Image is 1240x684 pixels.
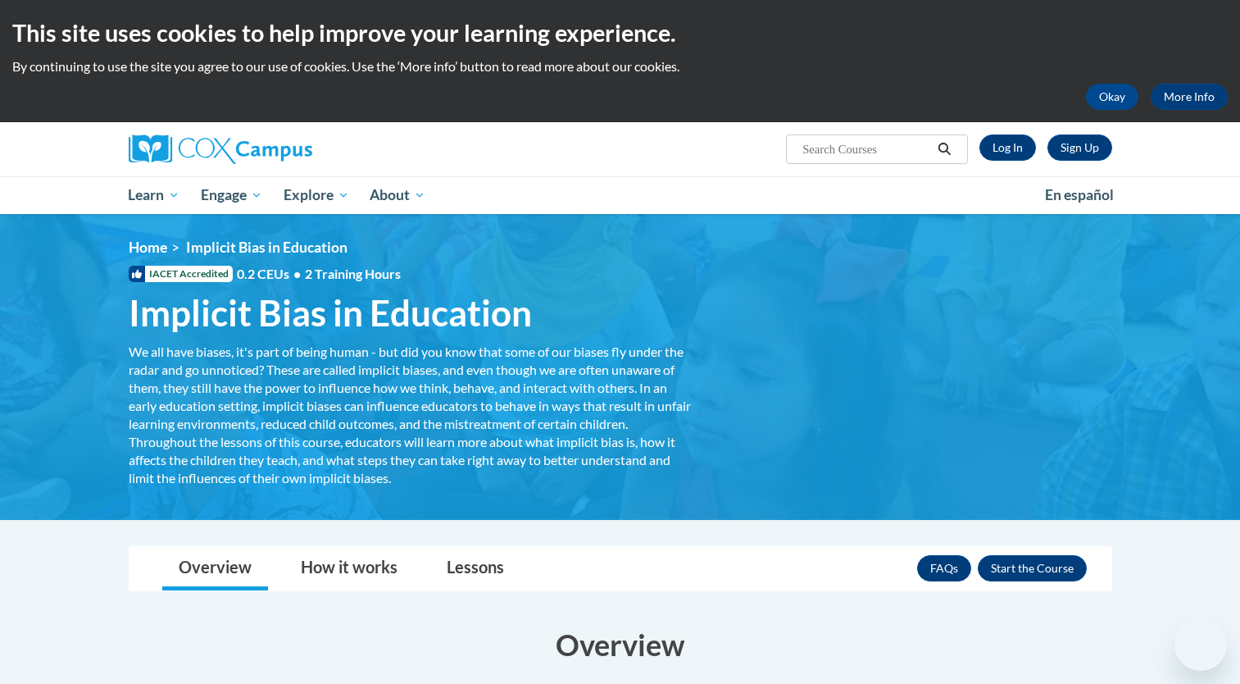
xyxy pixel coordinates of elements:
button: Okay [1086,84,1138,110]
span: Explore [284,185,349,205]
div: Main menu [104,176,1137,214]
a: Lessons [430,547,520,591]
a: Home [129,239,167,256]
span: IACET Accredited [129,266,233,282]
span: En español [1045,186,1114,203]
a: Log In [979,135,1036,161]
span: 2 Training Hours [305,266,401,281]
h2: This site uses cookies to help improve your learning experience. [12,16,1228,49]
a: FAQs [917,555,971,581]
iframe: Button to launch messaging window [1174,618,1227,671]
button: Search [932,139,956,159]
div: We all have biases, it's part of being human - but did you know that some of our biases fly under... [129,343,694,487]
span: About [370,185,425,205]
span: Implicit Bias in Education [186,239,347,256]
a: Learn [118,176,191,214]
a: How it works [284,547,414,591]
a: About [359,176,436,214]
a: Engage [190,176,273,214]
a: En español [1034,178,1124,212]
span: • [293,266,301,281]
a: More Info [1151,84,1228,110]
a: Explore [273,176,360,214]
a: Cox Campus [129,135,440,164]
button: Enroll [978,555,1087,581]
p: By continuing to use the site you agree to our use of cookies. Use the ‘More info’ button to read... [12,57,1228,75]
span: Implicit Bias in Education [129,291,532,335]
span: Engage [201,185,262,205]
h3: Overview [129,624,1112,665]
span: 0.2 CEUs [237,265,401,283]
a: Register [1047,135,1112,161]
input: Search Courses [801,139,932,159]
img: Cox Campus [129,135,312,164]
a: Overview [162,547,268,591]
span: Learn [128,185,179,205]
